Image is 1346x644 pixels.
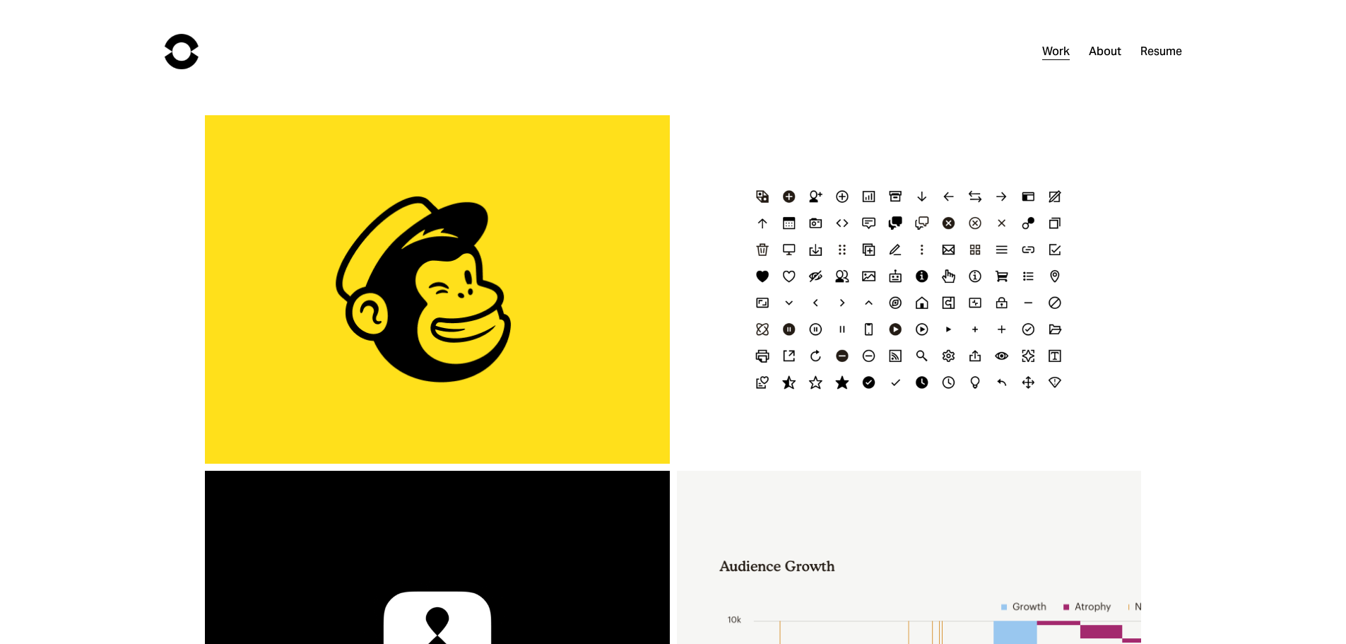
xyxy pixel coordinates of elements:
a: Mailchimp Icon Refresh [677,115,1142,464]
a: 1 Click Automations [205,115,670,464]
a: Work [1042,41,1070,62]
a: Resume [1140,41,1182,62]
img: Chad Urbanick [165,34,199,69]
a: About [1089,41,1121,62]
